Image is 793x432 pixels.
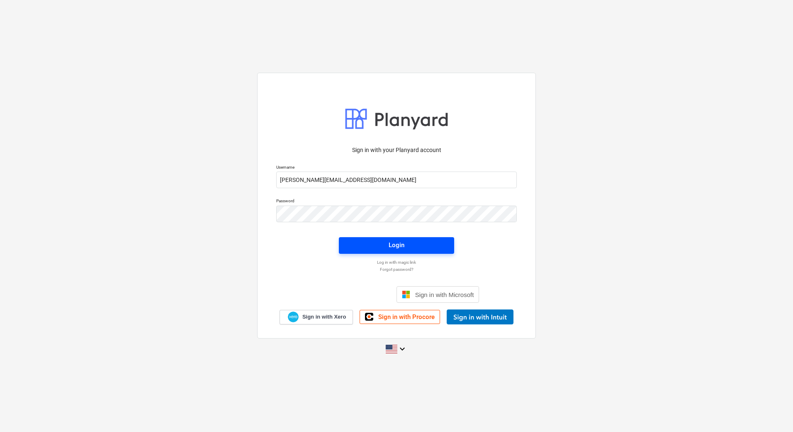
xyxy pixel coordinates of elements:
a: Log in with magic link [272,260,521,265]
img: Microsoft logo [402,290,410,299]
a: Forgot password? [272,267,521,272]
span: Sign in with Microsoft [415,291,474,298]
img: Xero logo [288,312,299,323]
iframe: Sign in with Google Button [310,285,394,304]
a: Sign in with Procore [360,310,440,324]
div: Login [389,240,404,250]
a: Sign in with Xero [280,310,353,324]
button: Login [339,237,454,254]
iframe: Chat Widget [752,392,793,432]
p: Password [276,198,517,205]
i: keyboard_arrow_down [397,344,407,354]
input: Username [276,172,517,188]
p: Sign in with your Planyard account [276,146,517,155]
span: Sign in with Xero [302,313,346,321]
span: Sign in with Procore [378,313,435,321]
p: Username [276,164,517,172]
